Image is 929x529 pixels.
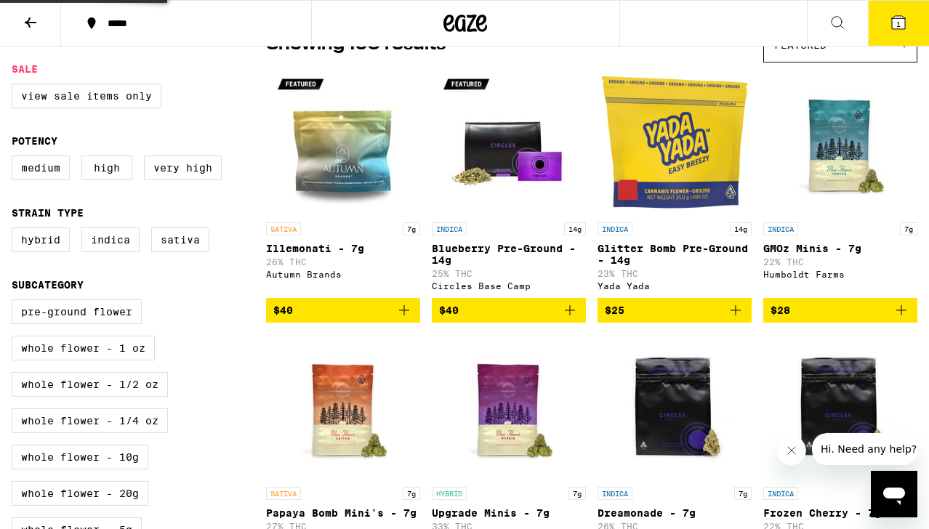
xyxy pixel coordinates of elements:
[432,222,467,235] p: INDICA
[602,70,747,215] img: Yada Yada - Glitter Bomb Pre-Ground - 14g
[568,487,586,500] p: 7g
[12,63,38,75] legend: Sale
[768,334,913,480] img: Circles Base Camp - Frozen Cherry - 7g
[12,299,142,324] label: Pre-ground Flower
[602,334,747,480] img: Circles Base Camp - Dreamonade - 7g
[12,156,70,180] label: Medium
[81,227,140,252] label: Indica
[12,84,161,108] label: View Sale Items Only
[266,270,420,279] div: Autumn Brands
[763,222,798,235] p: INDICA
[768,70,913,215] img: Humboldt Farms - GMOz Minis - 7g
[763,487,798,500] p: INDICA
[266,257,420,267] p: 26% THC
[266,298,420,323] button: Add to bag
[432,298,586,323] button: Add to bag
[763,507,917,519] p: Frozen Cherry - 7g
[763,243,917,254] p: GMOz Minis - 7g
[266,70,420,298] a: Open page for Illemonati - 7g from Autumn Brands
[771,304,790,316] span: $28
[598,222,632,235] p: INDICA
[598,507,752,519] p: Dreamonade - 7g
[436,334,582,480] img: Humboldt Farms - Upgrade Minis - 7g
[439,304,459,316] span: $40
[900,222,917,235] p: 7g
[763,257,917,267] p: 22% THC
[436,70,582,215] img: Circles Base Camp - Blueberry Pre-Ground - 14g
[763,270,917,279] div: Humboldt Farms
[12,279,84,291] legend: Subcategory
[868,1,929,46] button: 1
[598,281,752,291] div: Yada Yada
[734,487,752,500] p: 7g
[598,487,632,500] p: INDICA
[432,243,586,266] p: Blueberry Pre-Ground - 14g
[266,243,420,254] p: Illemonati - 7g
[432,507,586,519] p: Upgrade Minis - 7g
[270,334,416,480] img: Humboldt Farms - Papaya Bomb Mini's - 7g
[777,436,806,465] iframe: Close message
[403,222,420,235] p: 7g
[266,487,301,500] p: SATIVA
[432,281,586,291] div: Circles Base Camp
[896,20,901,28] span: 1
[12,135,57,147] legend: Potency
[730,222,752,235] p: 14g
[12,336,155,360] label: Whole Flower - 1 oz
[266,507,420,519] p: Papaya Bomb Mini's - 7g
[12,227,70,252] label: Hybrid
[763,298,917,323] button: Add to bag
[12,481,148,506] label: Whole Flower - 20g
[12,408,168,433] label: Whole Flower - 1/4 oz
[144,156,222,180] label: Very High
[12,372,168,397] label: Whole Flower - 1/2 oz
[812,433,917,465] iframe: Message from company
[432,269,586,278] p: 25% THC
[432,487,467,500] p: HYBRID
[598,298,752,323] button: Add to bag
[605,304,624,316] span: $25
[871,471,917,517] iframe: Button to launch messaging window
[564,222,586,235] p: 14g
[403,487,420,500] p: 7g
[763,70,917,298] a: Open page for GMOz Minis - 7g from Humboldt Farms
[598,70,752,298] a: Open page for Glitter Bomb Pre-Ground - 14g from Yada Yada
[151,227,209,252] label: Sativa
[12,207,84,219] legend: Strain Type
[270,70,416,215] img: Autumn Brands - Illemonati - 7g
[273,304,293,316] span: $40
[432,70,586,298] a: Open page for Blueberry Pre-Ground - 14g from Circles Base Camp
[266,222,301,235] p: SATIVA
[598,269,752,278] p: 23% THC
[598,243,752,266] p: Glitter Bomb Pre-Ground - 14g
[12,445,148,469] label: Whole Flower - 10g
[81,156,132,180] label: High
